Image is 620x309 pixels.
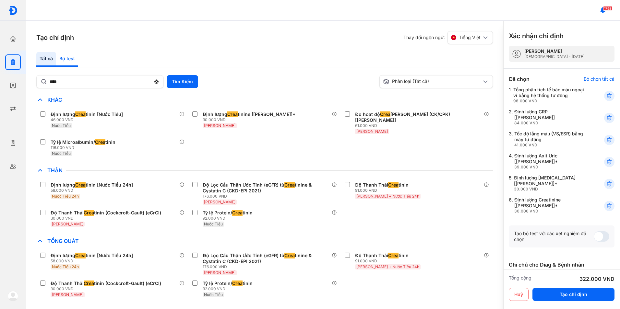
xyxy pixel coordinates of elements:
span: [PERSON_NAME] [204,123,235,128]
div: 61.000 VND [355,123,484,128]
div: Tỷ lệ Protein/ tinin [203,210,253,216]
span: Nước Tiểu [204,222,223,226]
div: 98.000 VND [513,98,588,104]
div: [DEMOGRAPHIC_DATA] - [DATE] [524,54,584,59]
span: Crea [75,111,86,117]
span: Thận [44,167,66,174]
span: Crea [84,280,94,286]
div: 116.000 VND [51,145,118,150]
span: Crea [75,253,86,258]
div: 46.000 VND [51,117,125,122]
div: Độ Lọc Cầu Thận Ước Tính (eGFR) từ tinine & Cystatin C (CKD-EPI 2021) [203,253,329,264]
div: Ghi chú cho Diag & Bệnh nhân [509,261,614,269]
div: 2. [509,109,588,126]
div: Định lượng tinin [Nước Tiểu 24h] [51,253,133,258]
div: 176.000 VND [203,264,331,269]
span: Crea [284,182,295,188]
span: Crea [284,253,295,258]
span: Crea [227,111,238,117]
div: [PERSON_NAME] [524,48,584,54]
div: Độ Thanh Thải tinin (Cockcroft-Gault) (eCrCl) [51,280,161,286]
span: Crea [388,253,399,258]
div: Thay đổi ngôn ngữ: [403,31,493,44]
div: 58.000 VND [51,188,136,193]
div: 91.000 VND [355,188,422,193]
div: Tổng cộng [509,275,531,283]
div: 1. [509,87,588,104]
div: Độ Lọc Cầu Thận Ước Tính (eGFR) từ tinine & Cystatin C (CKD-EPI 2021) [203,182,329,194]
span: Crea [84,210,94,216]
span: Crea [380,111,390,117]
span: [PERSON_NAME] + Nước Tiểu 24h [356,194,419,199]
div: 39.000 VND [514,165,588,170]
h3: Xác nhận chỉ định [509,31,564,40]
div: Định lượng tinine [[PERSON_NAME]]* [203,111,295,117]
div: Định lượng Axit Uric [[PERSON_NAME]]* [514,153,588,170]
span: Crea [232,210,243,216]
div: Phân loại (Tất cả) [383,78,482,85]
span: [PERSON_NAME] [356,129,388,134]
div: Tạo bộ test với các xét nghiệm đã chọn [514,231,594,242]
span: Crea [75,182,86,188]
span: Nước Tiểu [204,292,223,297]
span: Nước Tiểu 24h [52,194,79,199]
button: Tạo chỉ định [532,288,614,301]
div: 5. [509,175,588,192]
div: Tỷ lệ Microalbumin/ tinin [51,139,115,145]
div: Đo hoạt độ [PERSON_NAME] (CK/CPK) [[PERSON_NAME]] [355,111,481,123]
div: 84.000 VND [514,120,588,126]
button: Tìm Kiếm [167,75,198,88]
div: 91.000 VND [355,258,422,264]
div: 30.000 VND [514,209,588,214]
div: Đã chọn [509,75,530,83]
span: [PERSON_NAME] [52,222,83,226]
div: 3. [509,131,588,148]
div: 30.000 VND [51,216,164,221]
div: 6. [509,197,588,214]
span: Tiếng Việt [459,35,481,40]
span: Crea [388,182,399,188]
span: 1798 [603,6,612,11]
div: Bộ test [56,52,78,67]
div: Định lượng tinin [Nước Tiểu 24h] [51,182,133,188]
div: 41.000 VND [514,143,588,148]
div: Định lượng tinin [Nước Tiểu] [51,111,123,117]
span: [PERSON_NAME] [204,270,235,275]
span: Tổng Quát [44,238,82,244]
span: Crea [95,139,105,145]
div: Định lượng [MEDICAL_DATA] [[PERSON_NAME]]* [514,175,588,192]
div: 92.000 VND [203,216,255,221]
div: Tổng phân tích tế bào máu ngoại vi bằng hệ thống tự động [513,87,588,104]
span: Crea [232,280,243,286]
div: 58.000 VND [51,258,136,264]
div: Định lượng Creatinine [[PERSON_NAME]]* [514,197,588,214]
div: Độ Thanh Thải tinin [355,182,409,188]
div: Độ Thanh Thải tinin [355,253,409,258]
div: 30.000 VND [51,286,164,292]
button: Huỷ [509,288,529,301]
div: 176.000 VND [203,194,331,199]
span: [PERSON_NAME] [52,292,83,297]
span: Khác [44,97,66,103]
span: Nước Tiểu [52,151,71,156]
div: Tỷ lệ Protein/ tinin [203,280,253,286]
div: Bỏ chọn tất cả [584,76,614,82]
div: Độ Thanh Thải tinin (Cockcroft-Gault) (eCrCl) [51,210,161,216]
div: 4. [509,153,588,170]
span: [PERSON_NAME] [204,200,235,204]
img: logo [8,6,18,15]
div: 322.000 VND [579,275,614,283]
div: 92.000 VND [203,286,255,292]
img: logo [8,291,18,301]
div: Tốc độ lắng máu (VS/ESR) bằng máy tự động [514,131,588,148]
span: Nước Tiểu 24h [52,264,79,269]
span: [PERSON_NAME] + Nước Tiểu 24h [356,264,419,269]
h3: Tạo chỉ định [36,33,74,42]
div: Tất cả [36,52,56,67]
div: 30.000 VND [203,117,298,122]
span: Nước Tiểu [52,123,71,128]
div: 30.000 VND [514,187,588,192]
div: Định lượng CRP [[PERSON_NAME]] [514,109,588,126]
